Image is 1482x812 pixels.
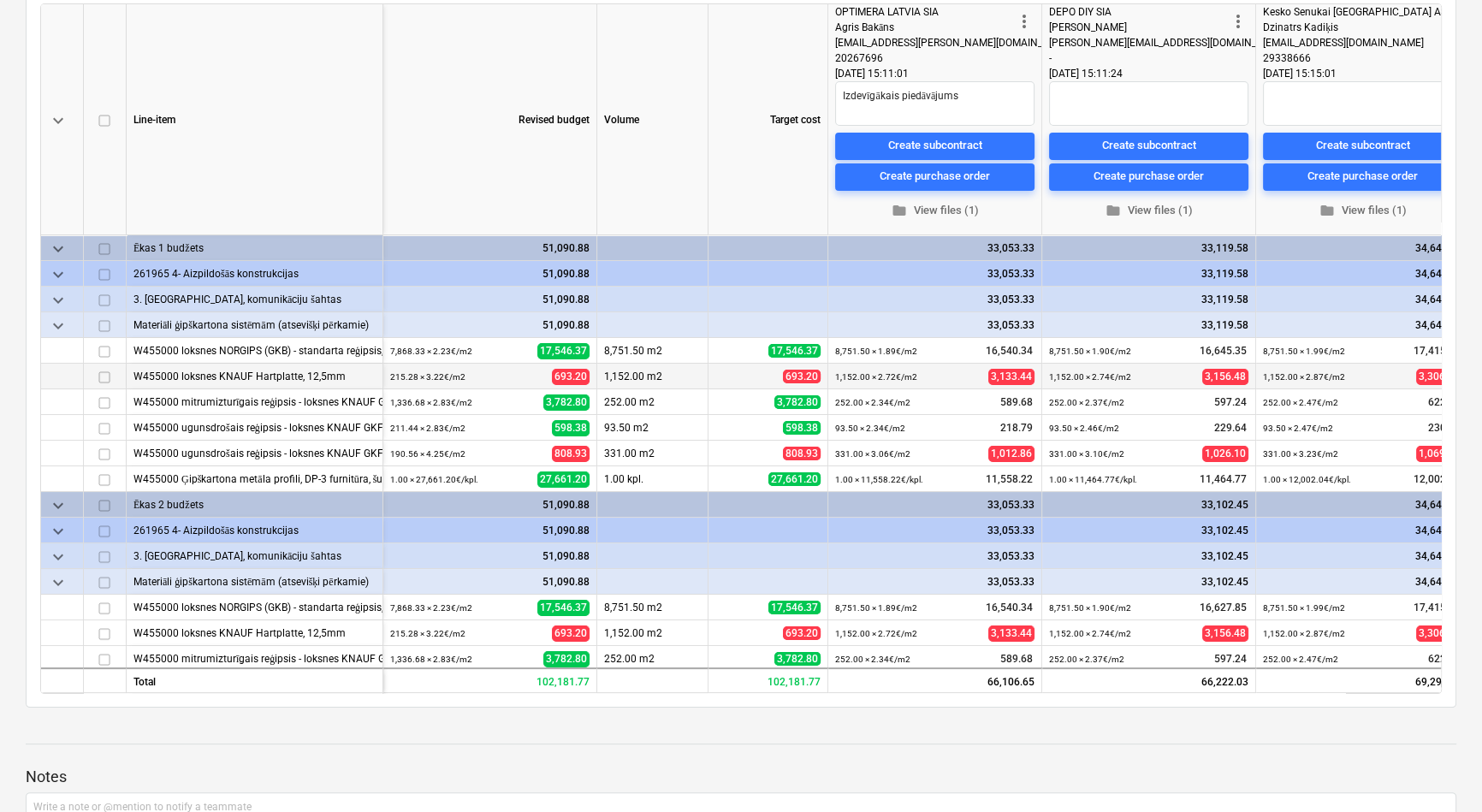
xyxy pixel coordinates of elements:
[835,4,1014,20] div: OPTIMERA LATVIA SIA
[1263,655,1338,664] small: 252.00 × 2.47€ / m2
[708,667,828,692] div: 102,181.77
[48,264,68,285] span: keyboard_arrow_down
[1212,421,1248,436] span: 229.64
[828,667,1042,692] div: 66,106.65
[835,347,917,356] small: 8,751.50 × 1.89€ / m2
[133,569,376,594] div: Materiāli ģipškartona sistēmām (atsevišķi pērkamie)
[133,261,376,286] div: 261965 4- Aizpildošās konstrukcijas
[835,287,1034,312] div: 33,053.33
[133,338,376,363] div: W455000 loksnes NORGIPS (GKB) - standarta reģipsis, 12,5mm,
[1416,625,1462,642] span: 3,306.24
[842,201,1028,221] span: View files (1)
[597,389,708,415] div: 252.00 m2
[1263,261,1462,287] div: 34,646.28
[133,287,376,311] div: 3. Starpsienas, komunikāciju šahtas
[597,415,708,441] div: 93.50 m2
[1263,312,1462,338] div: 34,646.28
[1042,667,1256,692] div: 66,222.03
[835,603,917,613] small: 8,751.50 × 1.89€ / m2
[988,369,1034,385] span: 3,133.44
[835,163,1034,191] button: Create purchase order
[835,569,1034,595] div: 33,053.33
[835,475,923,484] small: 1.00 × 11,558.22€ / kpl.
[1049,347,1131,356] small: 8,751.50 × 1.90€ / m2
[1202,369,1248,385] span: 3,156.48
[552,420,590,436] span: 598.38
[48,521,68,542] span: keyboard_arrow_down
[1263,66,1462,81] div: [DATE] 15:15:01
[835,198,1034,224] button: View files (1)
[774,652,821,666] span: 3,782.80
[1416,369,1462,385] span: 3,306.24
[1426,395,1462,410] span: 622.44
[1049,287,1248,312] div: 33,119.58
[1396,730,1482,812] div: Chat Widget
[48,316,68,336] span: keyboard_arrow_down
[48,572,68,593] span: keyboard_arrow_down
[1263,372,1345,382] small: 1,152.00 × 2.87€ / m2
[597,441,708,466] div: 331.00 m2
[1263,475,1351,484] small: 1.00 × 12,002.04€ / kpl.
[835,261,1034,287] div: 33,053.33
[597,620,708,646] div: 1,152.00 m2
[1049,398,1124,407] small: 252.00 × 2.37€ / m2
[1263,543,1462,569] div: 34,646.28
[543,394,590,411] span: 3,782.80
[835,81,1034,126] textarea: Izdevīgākais piedāvājums
[133,543,376,568] div: 3. Starpsienas, komunikāciju šahtas
[48,239,68,259] span: keyboard_arrow_down
[133,415,376,440] div: W455000 ugunsdrošais reģipsis - loksnes KNAUF GKF, 12,5mm,
[1049,449,1124,459] small: 331.00 × 3.10€ / m2
[835,50,1014,66] div: 20267696
[543,651,590,667] span: 3,782.80
[133,389,376,414] div: W455000 mitrumizturīgais reģipsis - loksnes KNAUF GKBI, 12,5mm
[1412,472,1462,487] span: 12,002.04
[390,543,590,569] div: 51,090.88
[1049,492,1248,518] div: 33,102.45
[390,492,590,518] div: 51,090.88
[48,110,68,131] span: keyboard_arrow_down
[1198,601,1248,615] span: 16,627.85
[1263,449,1338,459] small: 331.00 × 3.23€ / m2
[133,492,376,517] div: Ēkas 2 budžets
[783,421,821,435] span: 598.38
[133,518,376,542] div: 261965 4- Aizpildošās konstrukcijas
[597,466,708,492] div: 1.00 kpl.
[597,364,708,389] div: 1,152.00 m2
[597,646,708,672] div: 252.00 m2
[1049,66,1248,81] div: [DATE] 15:11:24
[383,667,597,692] div: 102,181.77
[768,344,821,358] span: 17,546.37
[1307,167,1418,187] div: Create purchase order
[835,37,1074,49] span: [EMAIL_ADDRESS][PERSON_NAME][DOMAIN_NAME]
[708,4,828,235] div: Target cost
[390,347,472,356] small: 7,868.33 × 2.23€ / m2
[1049,543,1248,569] div: 33,102.45
[835,518,1034,543] div: 33,053.33
[774,395,821,409] span: 3,782.80
[48,495,68,516] span: keyboard_arrow_down
[1212,395,1248,410] span: 597.24
[537,600,590,616] span: 17,546.37
[1256,667,1470,692] div: 69,292.56
[552,625,590,642] span: 693.20
[1049,37,1288,49] span: [PERSON_NAME][EMAIL_ADDRESS][DOMAIN_NAME]
[880,167,990,187] div: Create purchase order
[1270,201,1455,221] span: View files (1)
[1263,133,1462,160] button: Create subcontract
[1049,198,1248,224] button: View files (1)
[835,372,917,382] small: 1,152.00 × 2.72€ / m2
[1426,652,1462,667] span: 622.44
[988,625,1034,642] span: 3,133.44
[1263,569,1462,595] div: 34,646.28
[984,601,1034,615] span: 16,540.34
[1212,652,1248,667] span: 597.24
[26,767,1456,787] p: Notes
[133,646,376,671] div: W455000 mitrumizturīgais reģipsis - loksnes KNAUF GKBI, 12,5mm
[835,492,1034,518] div: 33,053.33
[1049,424,1119,433] small: 93.50 × 2.46€ / m2
[1263,518,1462,543] div: 34,646.28
[390,475,478,484] small: 1.00 × 27,661.20€ / kpl.
[48,290,68,311] span: keyboard_arrow_down
[1263,198,1462,224] button: View files (1)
